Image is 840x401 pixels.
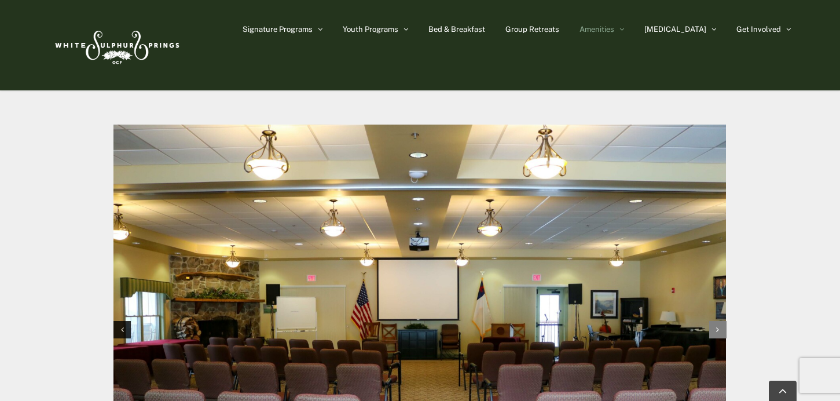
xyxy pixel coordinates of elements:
span: Youth Programs [343,25,398,33]
div: Next slide [709,321,727,338]
span: Get Involved [736,25,781,33]
span: [MEDICAL_DATA] [644,25,706,33]
span: Bed & Breakfast [428,25,485,33]
img: White Sulphur Springs Logo [50,18,183,72]
span: Amenities [579,25,614,33]
div: Previous slide [113,321,131,338]
span: Signature Programs [243,25,313,33]
span: Group Retreats [505,25,559,33]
